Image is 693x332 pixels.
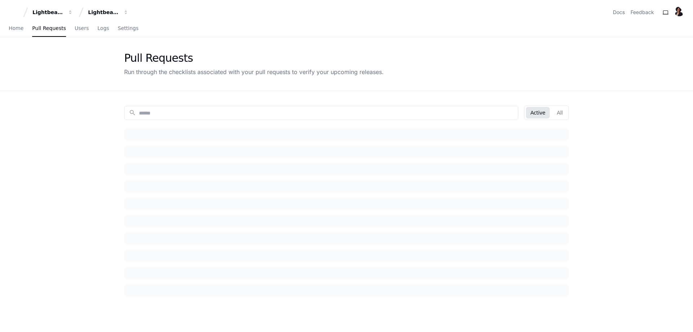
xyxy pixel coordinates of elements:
[118,20,138,37] a: Settings
[674,6,684,16] img: 165823047
[85,6,131,19] button: Lightbeam Health Solutions
[526,107,549,118] button: Active
[613,9,625,16] a: Docs
[97,26,109,30] span: Logs
[32,9,64,16] div: Lightbeam Health
[30,6,76,19] button: Lightbeam Health
[97,20,109,37] a: Logs
[75,20,89,37] a: Users
[129,109,136,116] mat-icon: search
[9,20,23,37] a: Home
[32,20,66,37] a: Pull Requests
[631,9,654,16] button: Feedback
[124,68,384,76] div: Run through the checklists associated with your pull requests to verify your upcoming releases.
[9,26,23,30] span: Home
[118,26,138,30] span: Settings
[88,9,119,16] div: Lightbeam Health Solutions
[124,52,384,65] div: Pull Requests
[553,107,567,118] button: All
[75,26,89,30] span: Users
[32,26,66,30] span: Pull Requests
